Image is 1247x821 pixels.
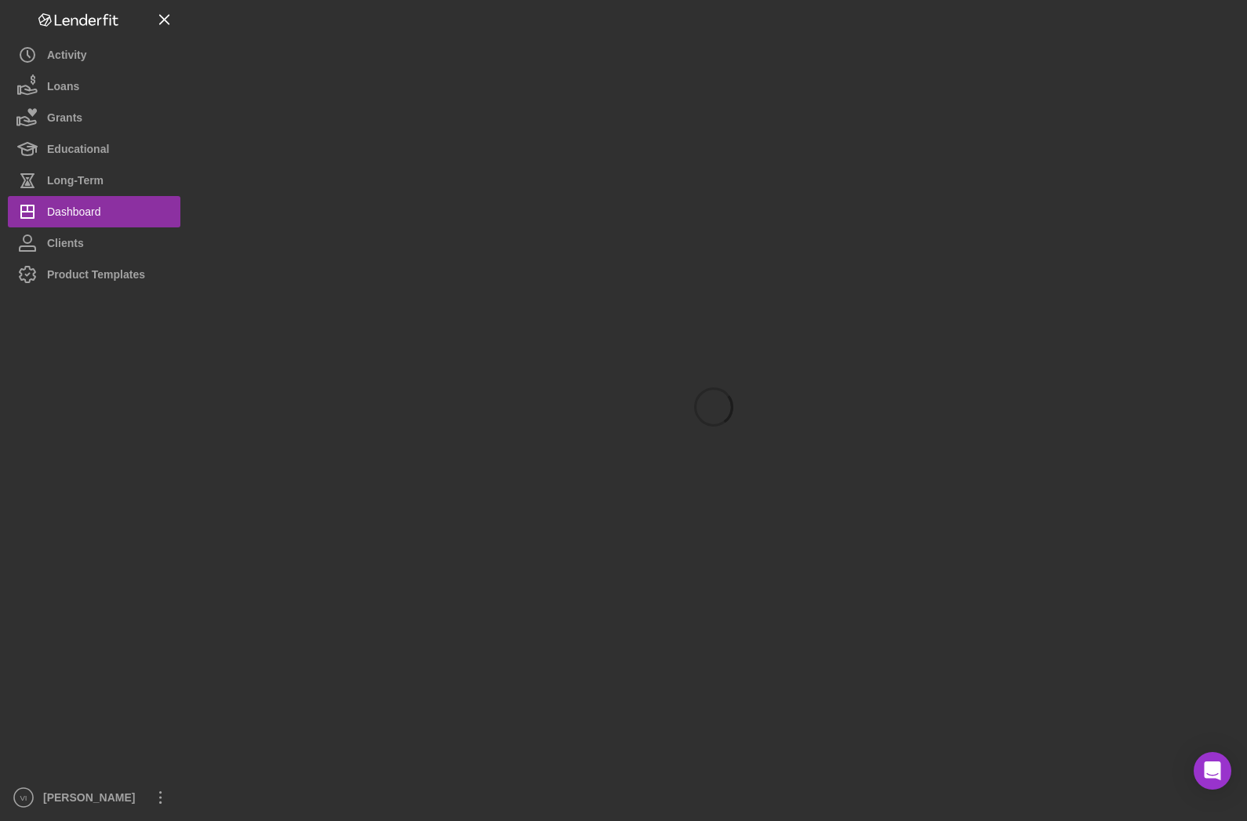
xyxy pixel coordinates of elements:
text: VI [20,794,27,802]
button: Educational [8,133,180,165]
div: Educational [47,133,105,169]
button: Long-Term [8,165,180,196]
div: Grants [47,102,80,137]
div: Open Intercom Messenger [1194,752,1231,790]
div: Product Templates [47,259,139,294]
button: Loans [8,71,180,102]
button: Product Templates [8,259,180,290]
div: Clients [47,227,81,263]
button: VI[PERSON_NAME] [8,782,180,813]
div: Loans [47,71,75,106]
div: Dashboard [47,196,101,231]
button: Dashboard [8,196,180,227]
button: Clients [8,227,180,259]
div: Long-Term [47,165,99,200]
button: Grants [8,102,180,133]
div: [PERSON_NAME] [39,782,141,817]
button: Activity [8,39,180,71]
div: Activity [47,39,85,74]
